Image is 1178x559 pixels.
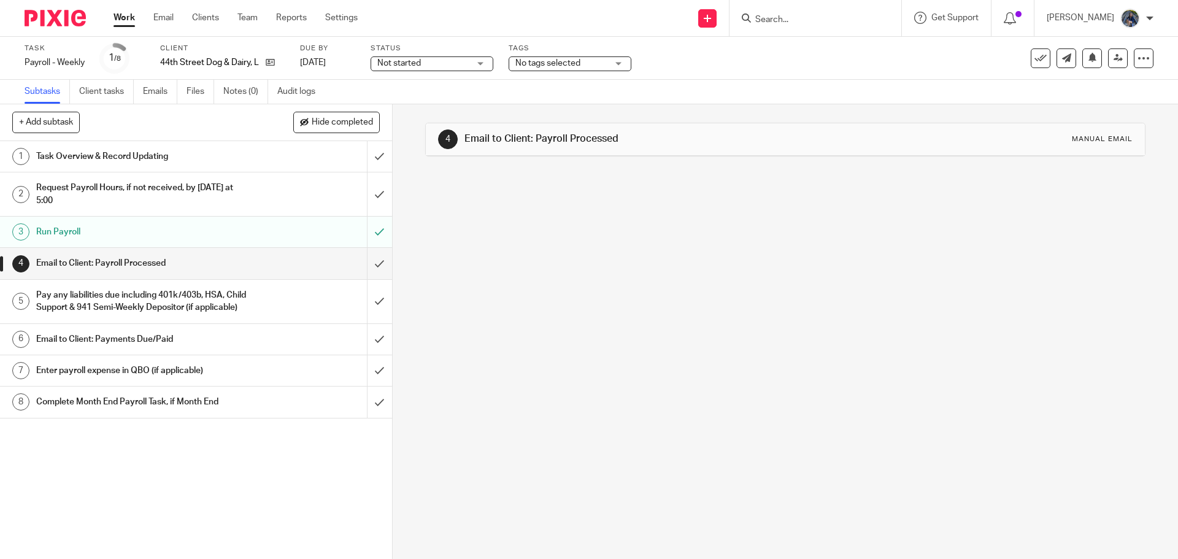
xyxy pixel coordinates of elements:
[12,331,29,348] div: 6
[277,80,325,104] a: Audit logs
[36,223,248,241] h1: Run Payroll
[377,59,421,67] span: Not started
[12,393,29,411] div: 8
[371,44,493,53] label: Status
[325,12,358,24] a: Settings
[12,223,29,241] div: 3
[12,362,29,379] div: 7
[509,44,631,53] label: Tags
[367,387,392,417] div: Mark as done
[36,393,248,411] h1: Complete Month End Payroll Task, if Month End
[300,44,355,53] label: Due by
[36,254,248,272] h1: Email to Client: Payroll Processed
[143,80,177,104] a: Emails
[36,179,248,210] h1: Request Payroll Hours, if not received, by [DATE] at 5:00
[367,280,392,323] div: Mark as done
[312,118,373,128] span: Hide completed
[1047,12,1114,24] p: [PERSON_NAME]
[438,129,458,149] div: 4
[754,15,864,26] input: Search
[367,324,392,355] div: Mark as done
[12,112,80,133] button: + Add subtask
[1108,48,1128,68] a: Reassign task
[153,12,174,24] a: Email
[160,56,260,69] p: 44th Street Dog & Dairy, LLC
[1082,48,1102,68] button: Snooze task
[36,361,248,380] h1: Enter payroll expense in QBO (if applicable)
[237,12,258,24] a: Team
[192,12,219,24] a: Clients
[25,56,85,69] div: Payroll - Weekly
[109,51,121,65] div: 1
[931,13,979,22] span: Get Support
[79,80,134,104] a: Client tasks
[114,55,121,62] small: /8
[300,58,326,67] span: [DATE]
[367,217,392,247] div: Mark as to do
[223,80,268,104] a: Notes (0)
[367,172,392,216] div: Mark as done
[12,186,29,203] div: 2
[1057,48,1076,68] a: Send new email to 44th Street Dog &amp; Dairy, LLC
[114,12,135,24] a: Work
[515,59,580,67] span: No tags selected
[367,141,392,172] div: Mark as done
[25,10,86,26] img: Pixie
[266,58,275,67] i: Open client page
[36,286,248,317] h1: Pay any liabilities due including 401k/403b, HSA, Child Support & 941 Semi-Weekly Depositor (if a...
[25,80,70,104] a: Subtasks
[160,44,285,53] label: Client
[1072,134,1133,144] div: Manual email
[12,148,29,165] div: 1
[12,255,29,272] div: 4
[36,330,248,349] h1: Email to Client: Payments Due/Paid
[1120,9,1140,28] img: 20210918_184149%20(2).jpg
[276,12,307,24] a: Reports
[12,293,29,310] div: 5
[293,112,380,133] button: Hide completed
[367,248,392,279] div: Mark as done
[25,44,85,53] label: Task
[187,80,214,104] a: Files
[36,147,248,166] h1: Task Overview & Record Updating
[464,133,812,145] h1: Email to Client: Payroll Processed
[160,56,260,69] span: 44th Street Dog &amp; Dairy, LLC
[367,355,392,386] div: Mark as done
